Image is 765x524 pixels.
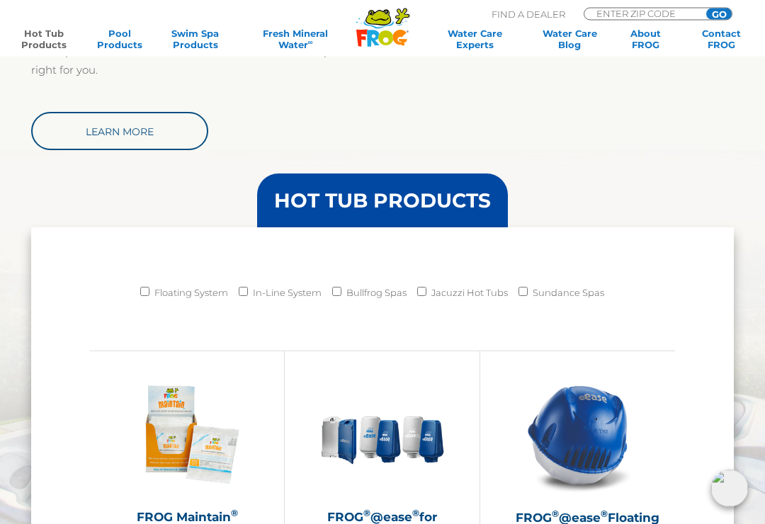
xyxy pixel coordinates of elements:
[14,28,73,50] a: Hot TubProducts
[253,281,322,305] label: In-Line System
[31,43,382,80] p: A comparison chart to determine which FROG Hot Tub product is right for you.
[552,509,559,520] sup: ®
[711,470,748,507] img: openIcon
[516,373,640,497] img: hot-tub-product-atease-system-300x300.png
[533,281,604,305] label: Sundance Spas
[595,8,691,18] input: Zip Code Form
[412,508,419,519] sup: ®
[242,28,349,50] a: Fresh MineralWater∞
[346,281,407,305] label: Bullfrog Spas
[426,28,523,50] a: Water CareExperts
[308,38,313,46] sup: ∞
[320,373,443,496] img: bullfrog-product-hero-300x300.png
[166,28,225,50] a: Swim SpaProducts
[431,281,508,305] label: Jacuzzi Hot Tubs
[31,113,208,151] a: Learn More
[231,508,238,519] sup: ®
[274,191,491,211] h3: HOT TUB PRODUCTS
[616,28,675,50] a: AboutFROG
[154,281,228,305] label: Floating System
[492,8,565,21] p: Find A Dealer
[90,28,149,50] a: PoolProducts
[601,509,608,520] sup: ®
[706,8,732,20] input: GO
[692,28,751,50] a: ContactFROG
[125,373,249,496] img: Frog_Maintain_Hero-2-v2-300x300.png
[540,28,599,50] a: Water CareBlog
[363,508,370,519] sup: ®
